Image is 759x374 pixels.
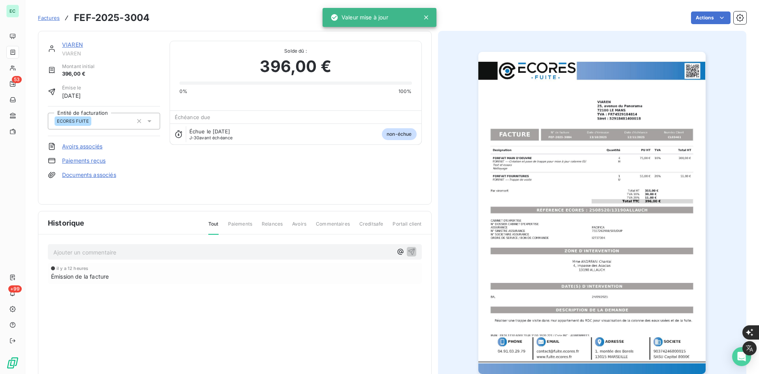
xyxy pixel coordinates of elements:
a: Documents associés [62,171,116,179]
span: Avoirs [292,220,306,234]
div: EC [6,5,19,17]
span: 0% [179,88,187,95]
span: Historique [48,218,85,228]
span: 53 [12,76,22,83]
span: Creditsafe [359,220,383,234]
span: 396,00 € [62,70,94,78]
button: Actions [691,11,731,24]
span: J-30 [189,135,200,140]
span: Paiements [228,220,252,234]
span: +99 [8,285,22,292]
span: Factures [38,15,60,21]
a: VIAREN [62,41,83,48]
span: ECORES FUITE [57,119,89,123]
a: Factures [38,14,60,22]
span: Émise le [62,84,81,91]
span: Émission de la facture [51,272,109,281]
span: Tout [208,220,219,235]
div: Valeur mise à jour [330,10,388,25]
span: il y a 12 heures [57,266,88,271]
span: Commentaires [316,220,350,234]
img: invoice_thumbnail [478,52,706,374]
span: Échéance due [175,114,211,120]
span: 396,00 € [260,55,331,78]
span: Solde dû : [179,47,412,55]
span: Montant initial [62,63,94,70]
img: Logo LeanPay [6,357,19,369]
a: Paiements reçus [62,157,106,165]
span: Échue le [DATE] [189,128,230,135]
span: avant échéance [189,135,233,140]
span: Portail client [393,220,421,234]
span: non-échue [382,128,416,140]
div: Open Intercom Messenger [732,347,751,366]
span: VIAREN [62,50,160,57]
span: 100% [398,88,412,95]
a: Avoirs associés [62,142,102,150]
h3: FEF-2025-3004 [74,11,149,25]
span: [DATE] [62,91,81,100]
span: Relances [262,220,283,234]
